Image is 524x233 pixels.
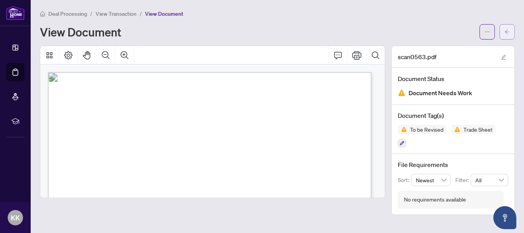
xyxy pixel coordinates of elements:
[398,111,508,120] h4: Document Tag(s)
[455,176,471,184] p: Filter:
[48,10,87,17] span: Deal Processing
[6,6,25,20] img: logo
[409,88,472,98] span: Document Needs Work
[501,55,506,60] span: edit
[398,160,508,169] h4: File Requirements
[398,52,437,61] span: scan0563.pdf
[404,195,466,204] div: No requirements available
[11,212,20,223] span: KK
[398,176,411,184] p: Sort:
[140,9,142,18] li: /
[40,26,121,38] h1: View Document
[398,89,405,97] img: Document Status
[40,11,45,17] span: home
[398,125,407,134] img: Status Icon
[484,29,490,35] span: ellipsis
[451,125,460,134] img: Status Icon
[398,74,508,83] h4: Document Status
[90,9,92,18] li: /
[96,10,137,17] span: View Transaction
[504,29,510,35] span: arrow-left
[475,174,504,186] span: All
[493,206,516,229] button: Open asap
[145,10,183,17] span: View Document
[407,127,447,132] span: To be Revised
[460,127,496,132] span: Trade Sheet
[416,174,447,186] span: Newest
